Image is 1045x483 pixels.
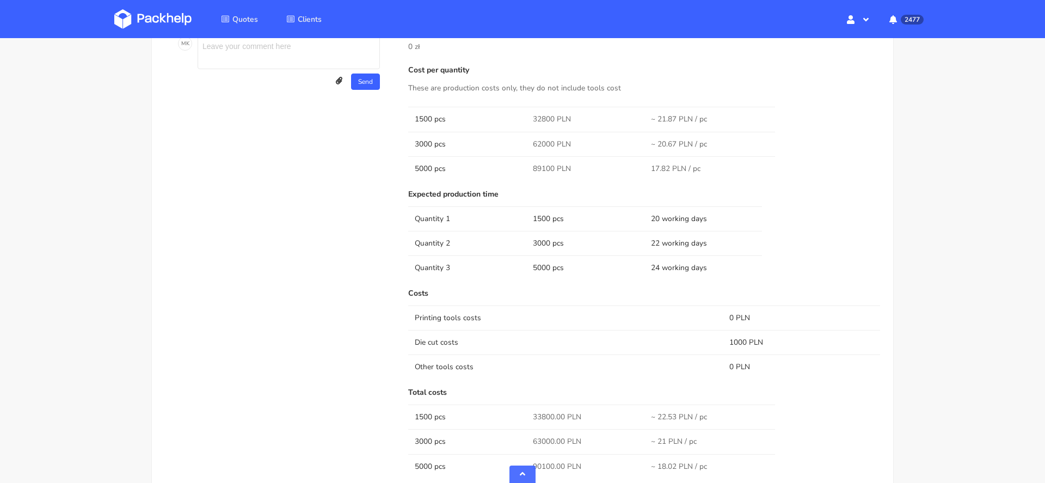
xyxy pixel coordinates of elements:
[526,206,644,231] td: 1500 pcs
[651,139,707,150] span: ~ 20.67 PLN / pc
[644,255,763,280] td: 24 working days
[408,231,526,255] td: Quantity 2
[181,36,186,51] span: M
[408,289,880,298] p: Costs
[408,330,723,354] td: Die cut costs
[351,74,380,90] button: Send
[408,305,723,330] td: Printing tools costs
[298,14,322,25] span: Clients
[901,15,924,25] span: 2477
[651,461,707,472] span: ~ 18.02 PLN / pc
[651,412,707,423] span: ~ 22.53 PLN / pc
[408,190,880,199] p: Expected production time
[651,114,707,125] span: ~ 21.87 PLN / pc
[408,206,526,231] td: Quantity 1
[526,231,644,255] td: 3000 pcs
[533,139,571,150] span: 62000 PLN
[408,354,723,379] td: Other tools costs
[114,9,192,29] img: Dashboard
[408,107,526,131] td: 1500 pcs
[408,429,526,454] td: 3000 pcs
[408,255,526,280] td: Quantity 3
[408,454,526,479] td: 5000 pcs
[644,206,763,231] td: 20 working days
[651,163,700,174] span: 17.82 PLN / pc
[408,132,526,156] td: 3000 pcs
[723,330,880,354] td: 1000 PLN
[408,405,526,429] td: 1500 pcs
[533,114,571,125] span: 32800 PLN
[408,156,526,181] td: 5000 pcs
[644,231,763,255] td: 22 working days
[533,461,581,472] span: 90100.00 PLN
[533,163,571,174] span: 89100 PLN
[186,36,189,51] span: K
[723,354,880,379] td: 0 PLN
[273,9,335,29] a: Clients
[533,436,581,447] span: 63000.00 PLN
[881,9,931,29] button: 2477
[526,255,644,280] td: 5000 pcs
[208,9,271,29] a: Quotes
[408,66,880,75] p: Cost per quantity
[408,41,880,53] p: 0 zł
[533,412,581,423] span: 33800.00 PLN
[408,82,880,94] p: These are production costs only, they do not include tools cost
[408,388,880,397] p: Total costs
[651,436,697,447] span: ~ 21 PLN / pc
[232,14,258,25] span: Quotes
[723,305,880,330] td: 0 PLN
